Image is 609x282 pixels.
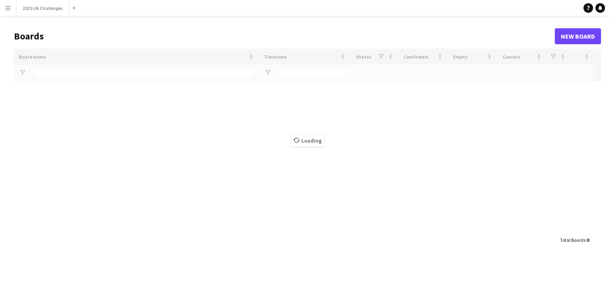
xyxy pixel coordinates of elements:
button: 2025 UK Challenges [16,0,69,16]
div: : [560,232,589,248]
h1: Boards [14,30,555,42]
span: Loading [291,135,324,147]
a: New Board [555,28,601,44]
span: 0 [587,237,589,243]
span: Total Boards [560,237,585,243]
